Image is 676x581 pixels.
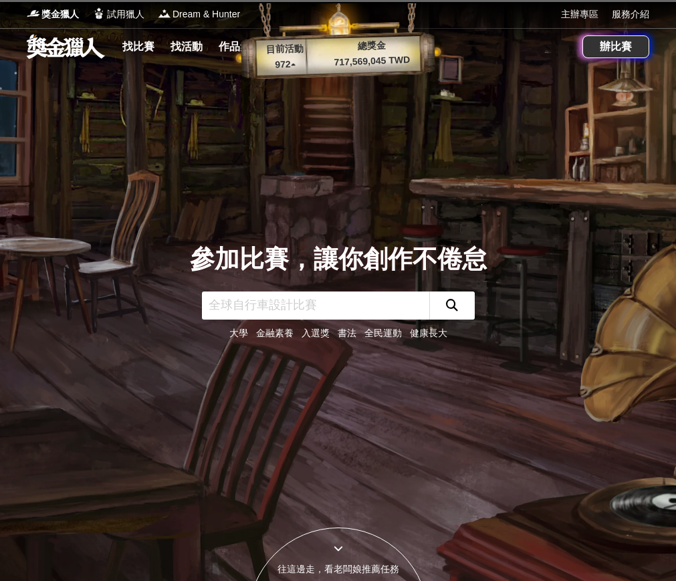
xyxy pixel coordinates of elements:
a: 大學 [229,328,248,338]
a: 找比賽 [117,37,160,56]
p: 972 ▴ [258,57,312,73]
img: Logo [92,7,106,20]
div: 參加比賽，讓你創作不倦怠 [190,241,487,278]
a: 入選獎 [302,328,330,338]
p: 717,569,045 TWD [312,52,433,70]
a: 主辦專區 [561,7,598,21]
img: Logo [27,7,40,20]
a: 書法 [338,328,356,338]
img: Logo [158,7,171,20]
span: Dream & Hunter [173,7,240,21]
a: 辦比賽 [582,35,649,58]
p: 目前活動 [257,41,312,57]
a: 全民運動 [364,328,402,338]
a: Logo獎金獵人 [27,7,79,21]
a: 健康長大 [410,328,447,338]
a: 找活動 [165,37,208,56]
span: 試用獵人 [107,7,144,21]
div: 往這邊走，看老闆娘推薦任務 [249,562,428,576]
a: Logo試用獵人 [92,7,144,21]
span: 獎金獵人 [41,7,79,21]
input: 全球自行車設計比賽 [202,292,429,320]
a: 金融素養 [256,328,294,338]
a: 服務介紹 [612,7,649,21]
a: 作品集 [213,37,256,56]
p: 總獎金 [311,37,432,55]
a: LogoDream & Hunter [158,7,240,21]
